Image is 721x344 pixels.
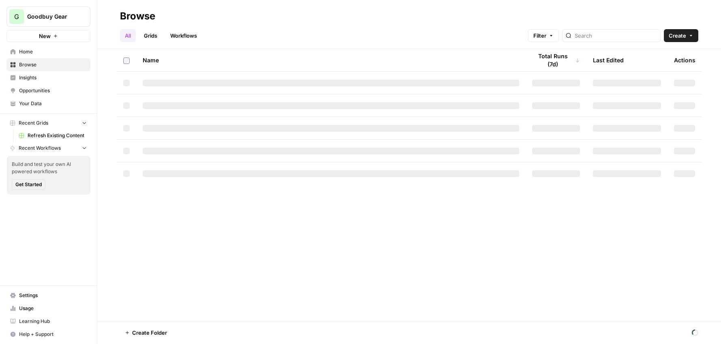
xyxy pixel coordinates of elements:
[19,100,87,107] span: Your Data
[28,132,87,139] span: Refresh Existing Content
[6,6,90,27] button: Workspace: Goodbuy Gear
[19,331,87,338] span: Help + Support
[6,302,90,315] a: Usage
[674,49,695,71] div: Actions
[528,29,559,42] button: Filter
[15,129,90,142] a: Refresh Existing Content
[132,329,167,337] span: Create Folder
[19,318,87,325] span: Learning Hub
[12,179,45,190] button: Get Started
[19,292,87,299] span: Settings
[6,289,90,302] a: Settings
[139,29,162,42] a: Grids
[6,84,90,97] a: Opportunities
[6,58,90,71] a: Browse
[532,49,580,71] div: Total Runs (7d)
[6,315,90,328] a: Learning Hub
[19,119,48,127] span: Recent Grids
[12,161,86,175] span: Build and test your own AI powered workflows
[6,328,90,341] button: Help + Support
[39,32,51,40] span: New
[14,12,19,21] span: G
[6,71,90,84] a: Insights
[533,32,546,40] span: Filter
[165,29,202,42] a: Workflows
[143,49,519,71] div: Name
[27,13,76,21] span: Goodbuy Gear
[19,305,87,312] span: Usage
[120,326,172,339] button: Create Folder
[575,32,657,40] input: Search
[664,29,698,42] button: Create
[120,10,155,23] div: Browse
[6,117,90,129] button: Recent Grids
[120,29,136,42] a: All
[6,45,90,58] a: Home
[593,49,624,71] div: Last Edited
[6,97,90,110] a: Your Data
[669,32,686,40] span: Create
[6,142,90,154] button: Recent Workflows
[6,30,90,42] button: New
[19,48,87,55] span: Home
[19,144,61,152] span: Recent Workflows
[19,74,87,81] span: Insights
[19,87,87,94] span: Opportunities
[15,181,42,188] span: Get Started
[19,61,87,68] span: Browse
